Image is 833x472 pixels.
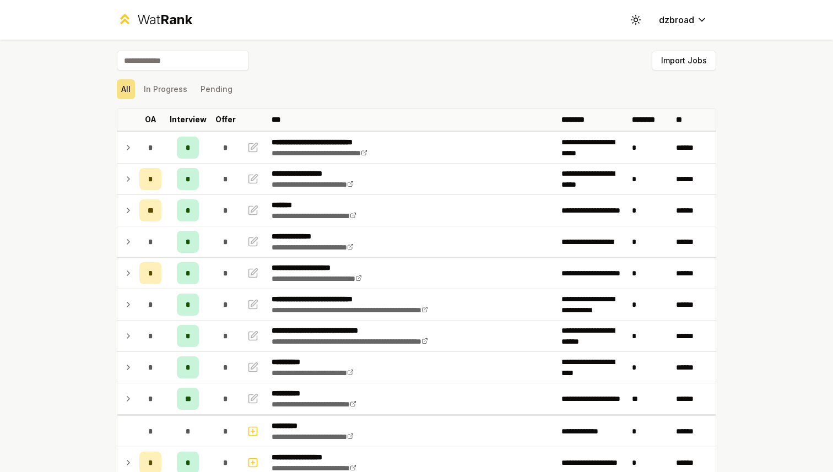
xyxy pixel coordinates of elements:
[117,79,135,99] button: All
[137,11,192,29] div: Wat
[160,12,192,28] span: Rank
[170,114,207,125] p: Interview
[145,114,156,125] p: OA
[117,11,192,29] a: WatRank
[215,114,236,125] p: Offer
[650,10,716,30] button: dzbroad
[652,51,716,70] button: Import Jobs
[659,13,694,26] span: dzbroad
[196,79,237,99] button: Pending
[139,79,192,99] button: In Progress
